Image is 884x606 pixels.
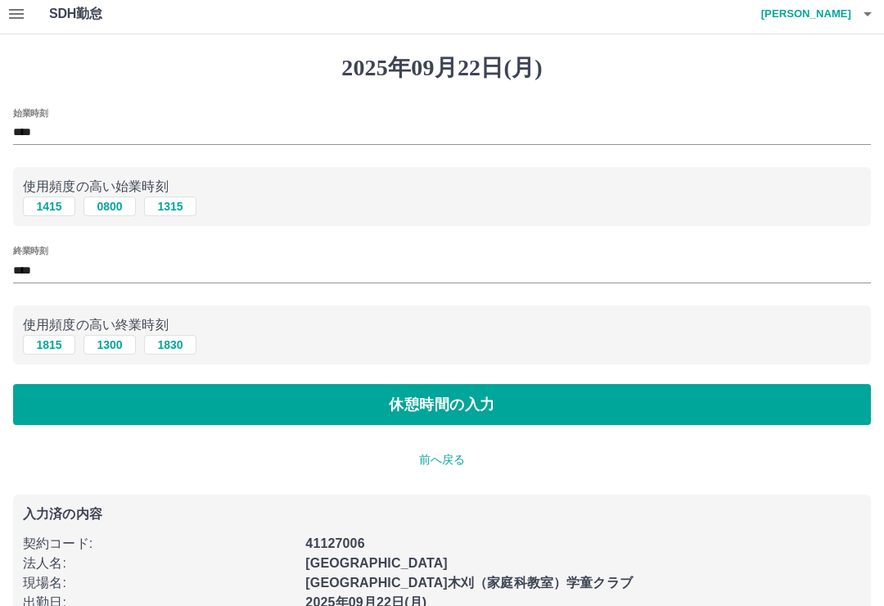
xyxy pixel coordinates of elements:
[144,336,196,355] button: 1830
[305,537,364,551] b: 41127006
[13,107,47,120] label: 始業時刻
[13,55,871,83] h1: 2025年09月22日(月)
[13,385,871,426] button: 休憩時間の入力
[305,557,448,571] b: [GEOGRAPHIC_DATA]
[23,336,75,355] button: 1815
[13,246,47,258] label: 終業時刻
[23,197,75,217] button: 1415
[23,178,861,197] p: 使用頻度の高い始業時刻
[83,197,136,217] button: 0800
[23,316,861,336] p: 使用頻度の高い終業時刻
[23,535,295,554] p: 契約コード :
[13,452,871,469] p: 前へ戻る
[23,574,295,594] p: 現場名 :
[23,554,295,574] p: 法人名 :
[305,577,633,590] b: [GEOGRAPHIC_DATA]木刈（家庭科教室）学童クラブ
[144,197,196,217] button: 1315
[23,509,861,522] p: 入力済の内容
[83,336,136,355] button: 1300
